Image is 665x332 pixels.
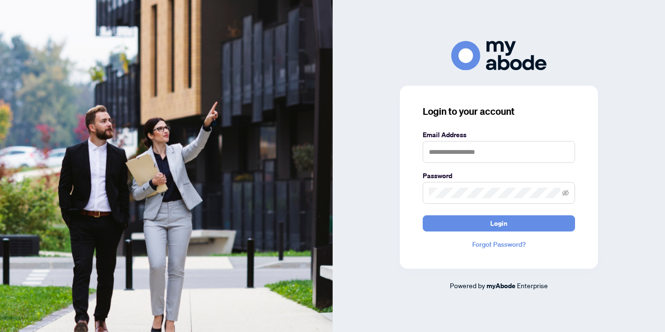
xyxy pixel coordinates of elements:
a: myAbode [486,281,516,291]
span: Enterprise [517,281,548,290]
a: Forgot Password? [423,239,575,250]
span: Login [490,216,507,231]
label: Email Address [423,130,575,140]
label: Password [423,171,575,181]
span: eye-invisible [562,190,569,196]
h3: Login to your account [423,105,575,118]
img: ma-logo [451,41,546,70]
button: Login [423,215,575,231]
span: Powered by [450,281,485,290]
